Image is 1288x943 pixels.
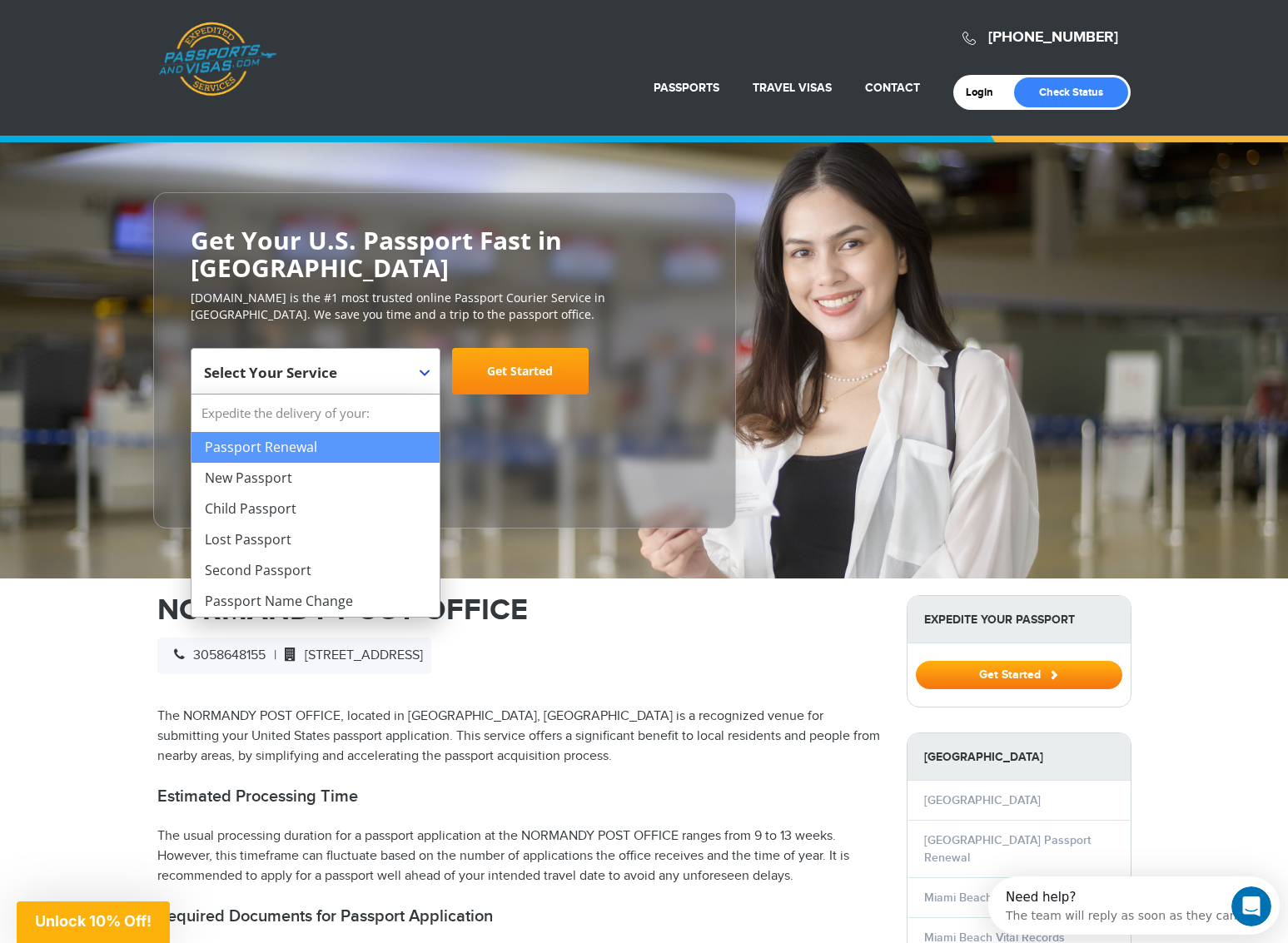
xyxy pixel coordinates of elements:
a: [GEOGRAPHIC_DATA] [924,793,1041,807]
button: Get Started [916,661,1122,689]
a: Passports & [DOMAIN_NAME] [158,22,276,97]
a: Miami Beach Acceptance Agents [924,891,1097,905]
a: Get Started [452,348,589,395]
a: Login [966,86,1005,99]
span: Select Your Service [191,348,440,395]
div: | [157,638,431,674]
li: New Passport [191,463,440,494]
p: [DOMAIN_NAME] is the #1 most trusted online Passport Courier Service in [GEOGRAPHIC_DATA]. We sav... [191,290,699,323]
div: Need help? [17,14,249,27]
strong: Expedite Your Passport [908,596,1131,643]
span: Unlock 10% Off! [35,912,152,930]
a: Passports [654,81,719,95]
p: The NORMANDY POST OFFICE, located in [GEOGRAPHIC_DATA], [GEOGRAPHIC_DATA] is a recognized venue f... [157,707,882,767]
h2: Get Your U.S. Passport Fast in [GEOGRAPHIC_DATA] [191,226,699,281]
a: [PHONE_NUMBER] [988,28,1118,47]
li: Expedite the delivery of your: [191,395,440,617]
span: 3058648155 [166,648,266,663]
span: [STREET_ADDRESS] [276,648,423,663]
span: Select Your Service [204,355,423,401]
div: The team will reply as soon as they can [17,27,249,45]
iframe: Intercom live chat discovery launcher [988,876,1280,935]
a: Travel Visas [753,81,832,95]
li: Passport Renewal [191,432,440,463]
h2: Estimated Processing Time [157,787,882,807]
a: Contact [865,81,920,95]
span: Select Your Service [204,363,337,382]
iframe: Intercom live chat [1231,886,1271,926]
h2: Required Documents for Passport Application [157,906,882,926]
h1: NORMANDY POST OFFICE [157,595,882,625]
a: [GEOGRAPHIC_DATA] Passport Renewal [924,833,1091,865]
span: Starting at $199 + government fees [191,403,699,419]
li: Second Passport [191,555,440,586]
li: Child Passport [191,494,440,524]
div: Open Intercom Messenger [7,7,298,52]
div: Unlock 10% Off! [17,901,170,943]
strong: [GEOGRAPHIC_DATA] [908,733,1131,781]
a: Check Status [1014,77,1128,107]
strong: Expedite the delivery of your: [191,395,440,432]
p: The usual processing duration for a passport application at the NORMANDY POST OFFICE ranges from ... [157,826,882,886]
a: Get Started [916,668,1122,681]
li: Passport Name Change [191,586,440,617]
li: Lost Passport [191,524,440,555]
